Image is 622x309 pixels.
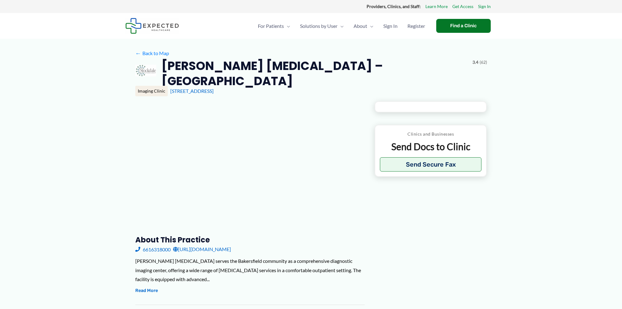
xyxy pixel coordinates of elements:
h3: About this practice [135,235,365,245]
a: [URL][DOMAIN_NAME] [173,245,231,254]
span: Register [407,15,425,37]
span: 3.4 [472,58,478,66]
a: Find a Clinic [436,19,491,33]
button: Read More [135,287,158,294]
a: Register [402,15,430,37]
a: Get Access [452,2,473,11]
span: Menu Toggle [337,15,344,37]
span: For Patients [258,15,284,37]
p: Clinics and Businesses [380,130,482,138]
p: Send Docs to Clinic [380,141,482,153]
span: About [354,15,367,37]
a: Sign In [478,2,491,11]
span: Menu Toggle [284,15,290,37]
a: Solutions by UserMenu Toggle [295,15,349,37]
img: Expected Healthcare Logo - side, dark font, small [125,18,179,34]
span: Menu Toggle [367,15,373,37]
a: Sign In [378,15,402,37]
span: Solutions by User [300,15,337,37]
a: 6616318000 [135,245,171,254]
span: Sign In [383,15,398,37]
a: [STREET_ADDRESS] [170,88,214,94]
h2: [PERSON_NAME] [MEDICAL_DATA] – [GEOGRAPHIC_DATA] [161,58,467,89]
a: AboutMenu Toggle [349,15,378,37]
nav: Primary Site Navigation [253,15,430,37]
a: For PatientsMenu Toggle [253,15,295,37]
a: Learn More [425,2,448,11]
span: ← [135,50,141,56]
button: Send Secure Fax [380,157,482,172]
div: Imaging Clinic [135,86,168,96]
strong: Providers, Clinics, and Staff: [367,4,421,9]
div: [PERSON_NAME] [MEDICAL_DATA] serves the Bakersfield community as a comprehensive diagnostic imagi... [135,256,365,284]
a: ←Back to Map [135,49,169,58]
span: (62) [480,58,487,66]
